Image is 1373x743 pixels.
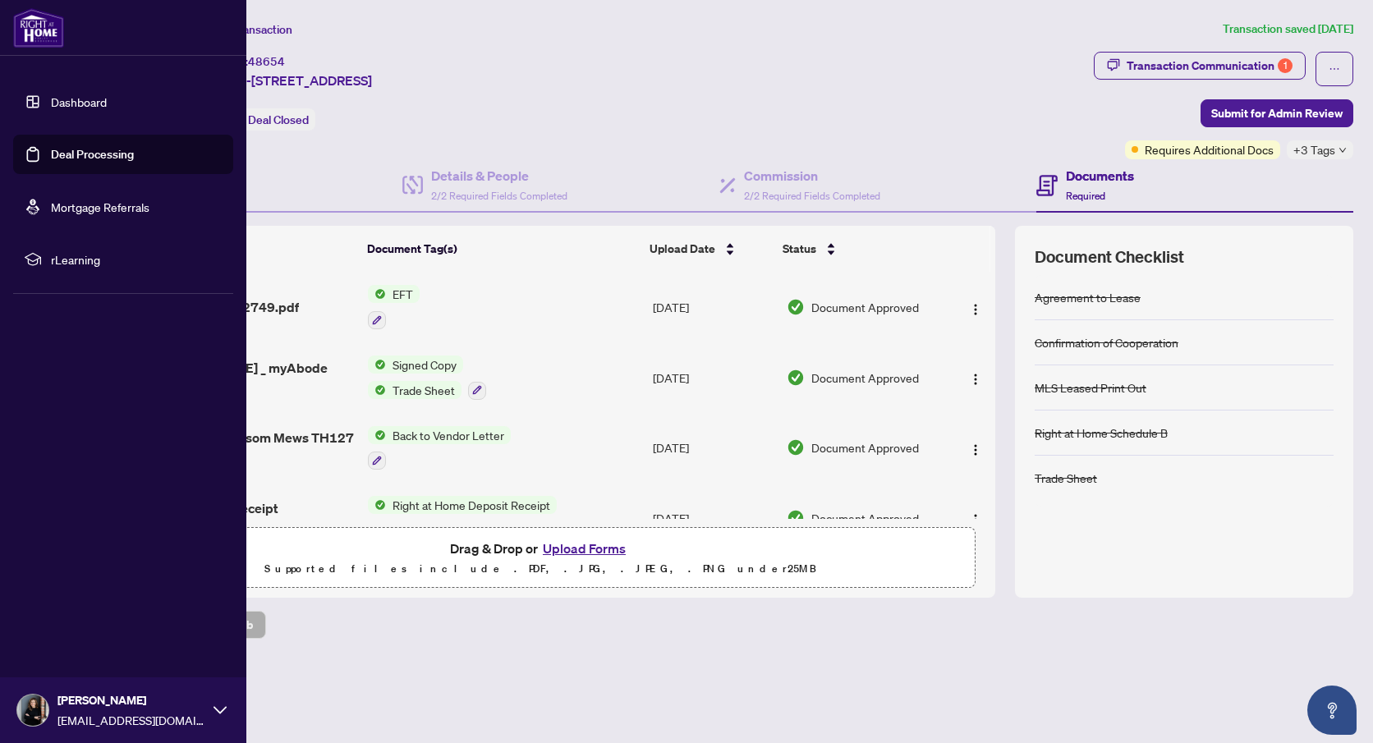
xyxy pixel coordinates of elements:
[787,438,805,456] img: Document Status
[1035,245,1184,268] span: Document Checklist
[106,528,975,589] span: Drag & Drop orUpload FormsSupported files include .PDF, .JPG, .JPEG, .PNG under25MB
[1307,686,1357,735] button: Open asap
[51,147,134,162] a: Deal Processing
[204,22,292,37] span: View Transaction
[1066,166,1134,186] h4: Documents
[1066,190,1105,202] span: Required
[969,513,982,526] img: Logo
[646,342,780,413] td: [DATE]
[57,691,205,709] span: [PERSON_NAME]
[1035,333,1178,351] div: Confirmation of Cooperation
[431,190,567,202] span: 2/2 Required Fields Completed
[450,538,631,559] span: Drag & Drop or
[368,496,386,514] img: Status Icon
[811,438,919,456] span: Document Approved
[368,496,557,540] button: Status IconRight at Home Deposit Receipt
[145,226,360,272] th: (8) File Name
[386,496,557,514] span: Right at Home Deposit Receipt
[1035,288,1141,306] div: Agreement to Lease
[13,8,64,48] img: logo
[962,365,989,391] button: Logo
[386,285,420,303] span: EFT
[969,443,982,456] img: Logo
[962,505,989,531] button: Logo
[431,166,567,186] h4: Details & People
[787,509,805,527] img: Document Status
[386,381,461,399] span: Trade Sheet
[1035,424,1168,442] div: Right at Home Schedule B
[1211,100,1343,126] span: Submit for Admin Review
[787,369,805,387] img: Document Status
[51,200,149,214] a: Mortgage Referrals
[368,285,420,329] button: Status IconEFT
[1293,140,1335,159] span: +3 Tags
[51,250,222,268] span: rLearning
[204,108,315,131] div: Status:
[1127,53,1293,79] div: Transaction Communication
[646,413,780,484] td: [DATE]
[1094,52,1306,80] button: Transaction Communication1
[811,509,919,527] span: Document Approved
[646,483,780,553] td: [DATE]
[538,538,631,559] button: Upload Forms
[57,711,205,729] span: [EMAIL_ADDRESS][DOMAIN_NAME]
[368,426,386,444] img: Status Icon
[1035,469,1097,487] div: Trade Sheet
[368,355,486,400] button: Status IconSigned CopyStatus IconTrade Sheet
[969,303,982,316] img: Logo
[646,272,780,342] td: [DATE]
[17,695,48,726] img: Profile Icon
[783,240,816,258] span: Status
[368,285,386,303] img: Status Icon
[811,369,919,387] span: Document Approved
[248,112,309,127] span: Deal Closed
[51,94,107,109] a: Dashboard
[969,373,982,386] img: Logo
[151,498,355,538] span: RAH Deposit Receipt 2512749.pdf
[1145,140,1274,158] span: Requires Additional Docs
[116,559,965,579] p: Supported files include .PDF, .JPG, .JPEG, .PNG under 25 MB
[1339,146,1347,154] span: down
[368,426,511,470] button: Status IconBack to Vendor Letter
[1035,378,1146,397] div: MLS Leased Print Out
[650,240,715,258] span: Upload Date
[744,190,880,202] span: 2/2 Required Fields Completed
[1201,99,1353,127] button: Submit for Admin Review
[204,71,372,90] span: TH127-[STREET_ADDRESS]
[386,355,463,374] span: Signed Copy
[151,428,355,467] span: 11 Almond Blossom Mews TH127 - BTV letter.pdf
[962,294,989,320] button: Logo
[368,381,386,399] img: Status Icon
[1223,20,1353,39] article: Transaction saved [DATE]
[962,434,989,461] button: Logo
[643,226,777,272] th: Upload Date
[151,358,355,397] span: [PERSON_NAME] _ myAbode 1.pdf
[360,226,643,272] th: Document Tag(s)
[248,54,285,69] span: 48654
[776,226,943,272] th: Status
[386,426,511,444] span: Back to Vendor Letter
[787,298,805,316] img: Document Status
[744,166,880,186] h4: Commission
[1278,58,1293,73] div: 1
[811,298,919,316] span: Document Approved
[1329,63,1340,75] span: ellipsis
[368,355,386,374] img: Status Icon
